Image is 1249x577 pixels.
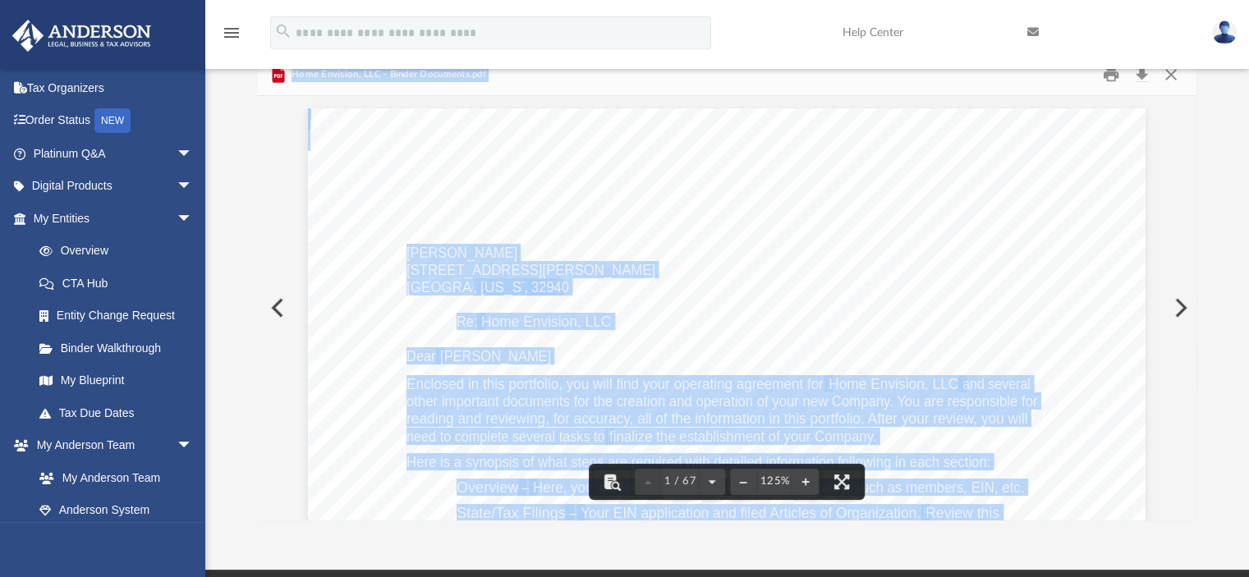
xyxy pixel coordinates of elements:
button: Zoom out [730,464,756,500]
i: search [274,22,292,40]
span: 32940 [531,280,569,295]
span: 1 / 67 [662,476,700,487]
span: Home Envision, LLC - Binder Documents.pdf [288,67,486,82]
span: finalize the establishment of your Company. [609,429,876,444]
span: Overview [457,480,518,495]
span: reading and reviewing, for accuracy, all of the information in this portfolio. After your review,... [406,411,1027,426]
span: [PERSON_NAME] [406,245,517,260]
img: User Pic [1212,21,1237,44]
div: Document Viewer [258,96,1197,520]
a: menu [222,31,241,43]
span: arrow_drop_down [177,202,209,236]
button: Next File [1161,285,1197,331]
span: Enclosed in this portfolio, you will find your operating agreement for [406,377,824,392]
a: Anderson System [23,494,209,527]
i: menu [222,23,241,43]
div: Preview [258,53,1197,520]
span: Review this [925,506,999,520]
img: Anderson Advisors Platinum Portal [7,20,156,52]
span: [PERSON_NAME] [440,349,551,364]
span: , [524,280,528,295]
button: Close [1156,62,1186,87]
a: Order StatusNEW [11,104,218,138]
div: File preview [258,96,1197,520]
span: Home Envision, LLC [481,314,611,329]
button: Next page [699,464,725,500]
span: arrow_drop_down [177,137,209,171]
span: Your EIN application and filed Articles of Organization. [581,506,921,520]
span: need to complete several tasks to [406,429,605,444]
a: Tax Due Dates [23,396,218,429]
span: State/Tax Filings [457,506,566,520]
span: [STREET_ADDRESS][PERSON_NAME] [406,263,655,277]
a: Platinum Q&Aarrow_drop_down [11,137,218,170]
span: Here is a synopsis of what steps are required with detailed information following in each section: [406,455,990,469]
a: My Anderson Team [23,461,201,494]
a: Overview [23,235,218,268]
a: Tax Organizers [11,71,218,104]
button: Zoom in [792,464,819,500]
button: Print [1095,62,1127,87]
span: and several [962,377,1031,392]
span: – [569,506,577,520]
button: Previous File [258,285,294,331]
span: Home Envision, LLC [829,377,958,392]
button: Download [1127,62,1157,87]
span: – [521,480,530,495]
a: My Entitiesarrow_drop_down [11,202,218,235]
span: Here, you will find information about your Company, such as members, EIN, etc. [533,480,1024,495]
span: [US_STATE] [480,280,559,295]
span: Dear [406,349,435,364]
span: arrow_drop_down [177,170,209,204]
span: other important documents for the creation and operation of your new Company. You are responsible... [406,394,1037,409]
span: arrow_drop_down [177,429,209,463]
button: Toggle findbar [595,464,631,500]
a: Digital Productsarrow_drop_down [11,170,218,203]
button: 1 / 67 [662,464,700,500]
button: Enter fullscreen [824,464,860,500]
a: Binder Walkthrough [23,332,218,364]
span: , [473,280,477,295]
a: Entity Change Request [23,300,218,332]
span: Re: [457,314,477,329]
div: NEW [94,108,131,133]
a: My Anderson Teamarrow_drop_down [11,429,209,462]
span: [GEOGRAPHIC_DATA] [406,280,552,295]
div: Current zoom level [756,476,792,487]
a: My Blueprint [23,364,209,397]
a: CTA Hub [23,267,218,300]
